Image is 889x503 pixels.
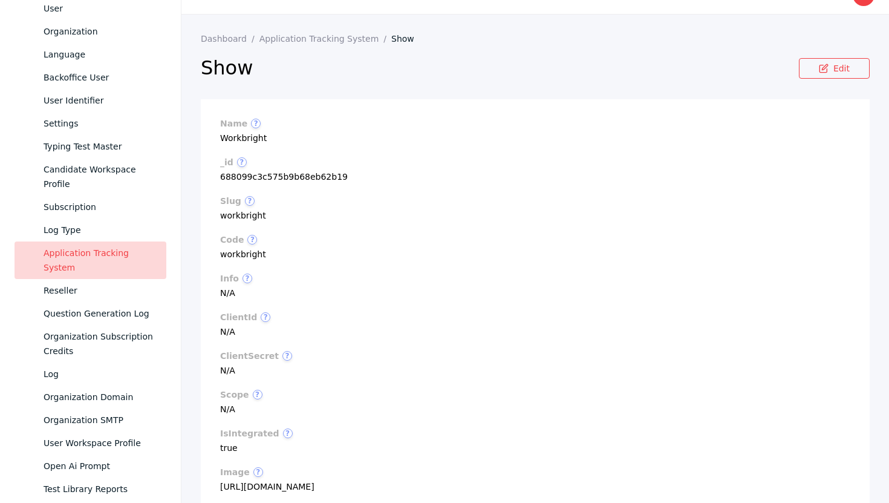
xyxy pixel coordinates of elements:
label: slug [220,196,850,206]
div: Subscription [44,200,157,214]
a: User Workspace Profile [15,432,166,455]
div: Organization SMTP [44,413,157,427]
label: name [220,119,850,128]
h2: Show [201,56,799,80]
a: Log Type [15,219,166,242]
a: Typing Test Master [15,135,166,158]
section: true [220,429,850,453]
div: Question Generation Log [44,306,157,321]
a: Application Tracking System [15,242,166,279]
div: Language [44,47,157,62]
label: clientSecret [220,351,850,361]
a: Open Ai Prompt [15,455,166,478]
span: ? [237,157,247,167]
section: workbright [220,196,850,220]
section: N/A [220,390,850,414]
div: Open Ai Prompt [44,459,157,473]
div: User Identifier [44,93,157,108]
a: User Identifier [15,89,166,112]
a: Dashboard [201,34,259,44]
section: N/A [220,274,850,298]
a: Language [15,43,166,66]
a: Subscription [15,196,166,219]
div: Application Tracking System [44,246,157,275]
section: 688099c3c575b9b68eb62b19 [220,157,850,182]
label: isIntegrated [220,429,850,438]
span: ? [253,390,262,399]
label: scope [220,390,850,399]
span: ? [243,274,252,283]
a: Test Library Reports [15,478,166,501]
span: ? [283,429,293,438]
span: ? [253,467,263,477]
span: ? [261,312,270,322]
a: Candidate Workspace Profile [15,158,166,196]
a: Edit [799,58,870,79]
span: ? [247,235,257,245]
a: Log [15,363,166,386]
div: Log Type [44,223,157,237]
a: Organization Domain [15,386,166,409]
div: Organization [44,24,157,39]
a: Settings [15,112,166,135]
span: ? [245,196,255,206]
span: ? [282,351,292,361]
a: Backoffice User [15,66,166,89]
a: Organization SMTP [15,409,166,432]
div: Reseller [44,283,157,298]
div: Settings [44,116,157,131]
section: workbright [220,235,850,259]
a: Organization [15,20,166,43]
div: Candidate Workspace Profile [44,162,157,191]
label: info [220,274,850,283]
div: Organization Domain [44,390,157,404]
label: _id [220,157,850,167]
section: [URL][DOMAIN_NAME] [220,467,850,491]
a: Show [391,34,424,44]
div: User [44,1,157,16]
div: Organization Subscription Credits [44,329,157,358]
div: Backoffice User [44,70,157,85]
div: Log [44,367,157,381]
a: Question Generation Log [15,302,166,325]
section: N/A [220,312,850,337]
span: ? [251,119,261,128]
div: User Workspace Profile [44,436,157,450]
label: clientId [220,312,850,322]
a: Reseller [15,279,166,302]
a: Application Tracking System [259,34,391,44]
section: N/A [220,351,850,375]
div: Test Library Reports [44,482,157,496]
div: Typing Test Master [44,139,157,154]
a: Organization Subscription Credits [15,325,166,363]
label: code [220,235,850,245]
section: Workbright [220,119,850,143]
label: image [220,467,850,477]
